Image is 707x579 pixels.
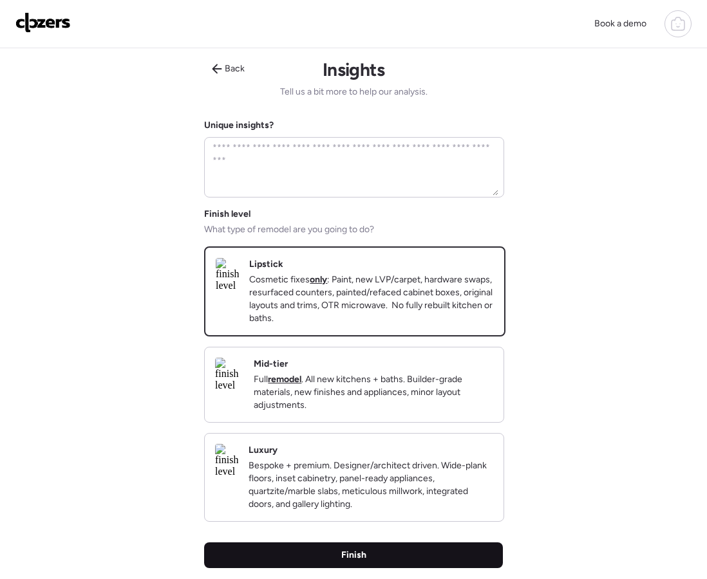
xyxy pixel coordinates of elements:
p: Full . All new kitchens + baths. Builder-grade materials, new finishes and appliances, minor layo... [254,373,493,412]
span: Finish [341,549,366,562]
h1: Insights [323,59,385,80]
strong: remodel [268,374,301,385]
span: What type of remodel are you going to do? [204,223,374,236]
span: Back [225,62,245,75]
span: Finish level [204,208,250,221]
img: Logo [15,12,71,33]
h2: Lipstick [249,258,283,271]
span: Book a demo [594,18,646,29]
img: finish level [215,358,243,391]
h2: Luxury [249,444,278,457]
img: finish level [216,258,239,291]
p: Bespoke + premium. Designer/architect driven. Wide-plank floors, inset cabinetry, panel-ready app... [249,459,493,511]
img: finish level [215,444,238,477]
span: Tell us a bit more to help our analysis. [280,86,428,98]
label: Unique insights? [204,120,274,131]
p: Cosmetic fixes : Paint, new LVP/carpet, hardware swaps, resurfaced counters, painted/refaced cabi... [249,273,494,325]
h2: Mid-tier [254,358,288,371]
strong: only [310,274,327,285]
